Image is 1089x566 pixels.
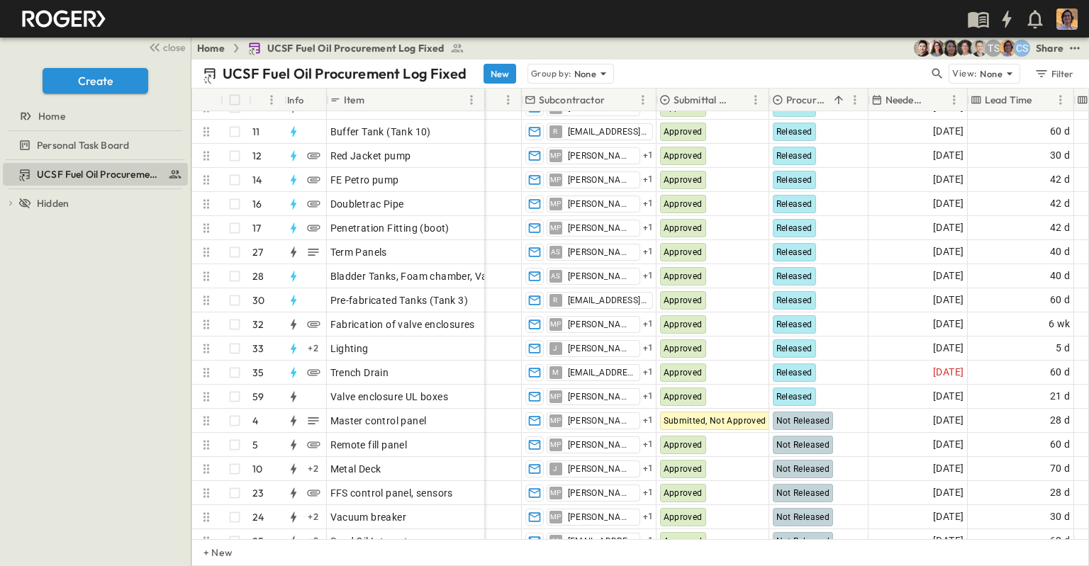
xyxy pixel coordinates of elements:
[980,67,1003,81] p: None
[252,510,264,524] p: 24
[37,167,162,181] span: UCSF Fuel Oil Procurement Log Fixed
[643,438,654,452] span: + 1
[3,106,185,126] a: Home
[933,388,964,404] span: [DATE]
[664,344,703,353] span: Approved
[674,93,729,107] p: Submittal Status
[776,319,812,329] span: Released
[1050,123,1071,140] span: 60 d
[568,198,634,210] span: [PERSON_NAME]
[664,368,703,378] span: Approved
[330,462,381,476] span: Metal Deck
[643,534,654,548] span: + 1
[568,247,634,258] span: [PERSON_NAME]
[550,324,562,324] span: MP
[776,488,830,498] span: Not Released
[484,64,516,84] button: New
[1056,9,1078,30] img: Profile Picture
[776,247,812,257] span: Released
[550,420,562,421] span: MP
[484,92,500,108] button: Sort
[643,341,654,356] span: + 1
[1050,220,1071,236] span: 42 d
[643,197,654,211] span: + 1
[252,317,264,332] p: 32
[664,151,703,161] span: Approved
[1050,292,1071,308] span: 60 d
[664,127,703,137] span: Approved
[1050,244,1071,260] span: 40 d
[933,220,964,236] span: [DATE]
[664,488,703,498] span: Approved
[568,463,634,475] span: [PERSON_NAME][EMAIL_ADDRESS][DOMAIN_NAME]
[776,464,830,474] span: Not Released
[1036,41,1063,55] div: Share
[568,391,634,402] span: [PERSON_NAME]
[163,40,185,55] span: close
[643,510,654,524] span: + 1
[568,367,634,378] span: [EMAIL_ADDRESS][DOMAIN_NAME]
[747,91,764,108] button: Menu
[330,390,449,404] span: Valve enclosure UL boxes
[664,223,703,233] span: Approved
[550,179,562,180] span: MP
[635,91,652,108] button: Menu
[568,295,647,306] span: [EMAIL_ADDRESS][DOMAIN_NAME]
[550,155,562,156] span: MP
[252,173,262,187] p: 14
[1050,509,1071,525] span: 30 d
[664,199,703,209] span: Approved
[985,93,1032,107] p: Lead Time
[330,317,475,332] span: Fabrication of valve enclosures
[664,440,703,450] span: Approved
[568,439,634,451] span: [PERSON_NAME]
[252,462,262,476] p: 10
[550,396,562,397] span: MP
[933,196,964,212] span: [DATE]
[1050,388,1071,404] span: 21 d
[933,364,964,380] span: [DATE]
[550,227,562,228] span: MP
[305,509,322,526] div: + 2
[37,138,129,152] span: Personal Task Board
[305,533,322,550] div: + 2
[643,269,654,283] span: + 1
[886,93,927,107] p: Needed Onsite
[776,103,812,113] span: Released
[776,392,812,402] span: Released
[3,164,185,184] a: UCSF Fuel Oil Procurement Log Fixed
[330,414,427,428] span: Master control panel
[252,486,264,500] p: 23
[732,92,747,108] button: Sort
[367,92,383,108] button: Sort
[1050,196,1071,212] span: 42 d
[776,512,830,522] span: Not Released
[664,416,766,426] span: Submitted, Not Approved
[933,509,964,525] span: [DATE]
[463,91,480,108] button: Menu
[933,123,964,140] span: [DATE]
[252,341,264,356] p: 33
[252,245,263,259] p: 27
[330,269,571,283] span: Bladder Tanks, Foam chamber, Valves, Proportioner
[1050,147,1071,164] span: 30 d
[1050,533,1071,549] span: 60 d
[1066,40,1083,57] button: test
[330,534,418,548] span: Sand Oil Intrceptor
[553,131,557,132] span: R
[568,343,634,354] span: [PERSON_NAME][EMAIL_ADDRESS][DOMAIN_NAME]
[568,487,634,499] span: [PERSON_NAME]
[1050,485,1071,501] span: 28 d
[664,103,703,113] span: Approved
[284,89,327,111] div: Info
[247,41,464,55] a: UCSF Fuel Oil Procurement Log Fixed
[933,292,964,308] span: [DATE]
[664,464,703,474] span: Approved
[330,366,389,380] span: Trench Drain
[643,245,654,259] span: + 1
[550,203,562,204] span: MP
[930,92,946,108] button: Sort
[330,149,411,163] span: Red Jacket pump
[933,460,964,477] span: [DATE]
[249,89,284,111] div: #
